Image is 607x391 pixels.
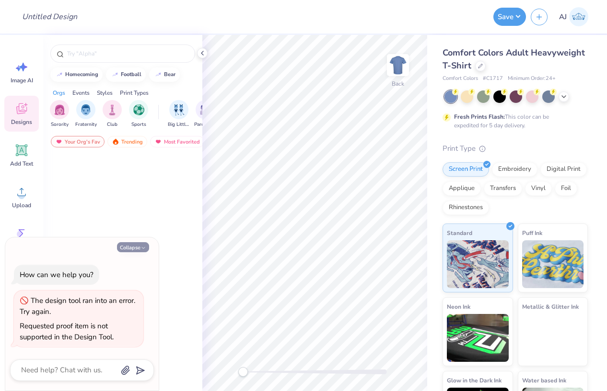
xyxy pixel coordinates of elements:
[194,100,216,128] button: filter button
[107,136,147,147] div: Trending
[522,314,584,362] img: Metallic & Glitter Ink
[54,104,65,115] img: Sorority Image
[121,72,141,77] div: football
[555,181,577,196] div: Foil
[103,100,122,128] div: filter for Club
[454,113,505,121] strong: Fresh Prints Flash:
[75,121,97,128] span: Fraternity
[200,104,211,115] img: Parent's Weekend Image
[111,72,119,78] img: trend_line.gif
[168,121,190,128] span: Big Little Reveal
[443,201,489,215] div: Rhinestones
[14,7,85,26] input: Untitled Design
[65,72,98,77] div: homecoming
[150,136,204,147] div: Most Favorited
[392,79,404,88] div: Back
[120,89,149,97] div: Print Types
[131,121,146,128] span: Sports
[97,89,113,97] div: Styles
[238,367,248,377] div: Accessibility label
[20,321,114,342] div: Requested proof item is not supported in the Design Tool.
[525,181,552,196] div: Vinyl
[11,77,33,84] span: Image AI
[20,296,135,316] div: The design tool ran into an error. Try again.
[484,181,522,196] div: Transfers
[106,67,146,82] button: football
[117,242,149,252] button: Collapse
[483,75,503,83] span: # C1717
[194,121,216,128] span: Parent's Weekend
[55,138,63,145] img: most_fav.gif
[149,67,180,82] button: bear
[540,162,587,177] div: Digital Print
[129,100,148,128] div: filter for Sports
[51,121,69,128] span: Sorority
[522,375,566,385] span: Water based Ink
[194,100,216,128] div: filter for Parent's Weekend
[447,240,509,288] img: Standard
[53,89,65,97] div: Orgs
[388,56,408,75] img: Back
[75,100,97,128] button: filter button
[154,138,162,145] img: most_fav.gif
[154,72,162,78] img: trend_line.gif
[103,100,122,128] button: filter button
[168,100,190,128] button: filter button
[56,72,63,78] img: trend_line.gif
[66,49,189,58] input: Try "Alpha"
[555,7,593,26] a: AJ
[508,75,556,83] span: Minimum Order: 24 +
[447,314,509,362] img: Neon Ink
[11,118,32,126] span: Designs
[559,11,567,22] span: AJ
[447,302,470,312] span: Neon Ink
[443,143,588,154] div: Print Type
[443,162,489,177] div: Screen Print
[522,240,584,288] img: Puff Ink
[51,136,105,147] div: Your Org's Fav
[443,181,481,196] div: Applique
[454,112,572,130] div: This color can be expedited for 5 day delivery.
[10,160,33,168] span: Add Text
[447,228,472,238] span: Standard
[133,104,144,115] img: Sports Image
[20,270,93,279] div: How can we help you?
[174,104,184,115] img: Big Little Reveal Image
[72,89,90,97] div: Events
[112,138,119,145] img: trending.gif
[75,100,97,128] div: filter for Fraternity
[164,72,175,77] div: bear
[50,67,103,82] button: homecoming
[129,100,148,128] button: filter button
[50,100,69,128] button: filter button
[12,201,31,209] span: Upload
[569,7,588,26] img: Armiel John Calzada
[168,100,190,128] div: filter for Big Little Reveal
[107,104,117,115] img: Club Image
[443,75,478,83] span: Comfort Colors
[492,162,537,177] div: Embroidery
[443,47,585,71] span: Comfort Colors Adult Heavyweight T-Shirt
[81,104,91,115] img: Fraternity Image
[447,375,502,385] span: Glow in the Dark Ink
[50,100,69,128] div: filter for Sorority
[522,302,579,312] span: Metallic & Glitter Ink
[493,8,526,26] button: Save
[522,228,542,238] span: Puff Ink
[107,121,117,128] span: Club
